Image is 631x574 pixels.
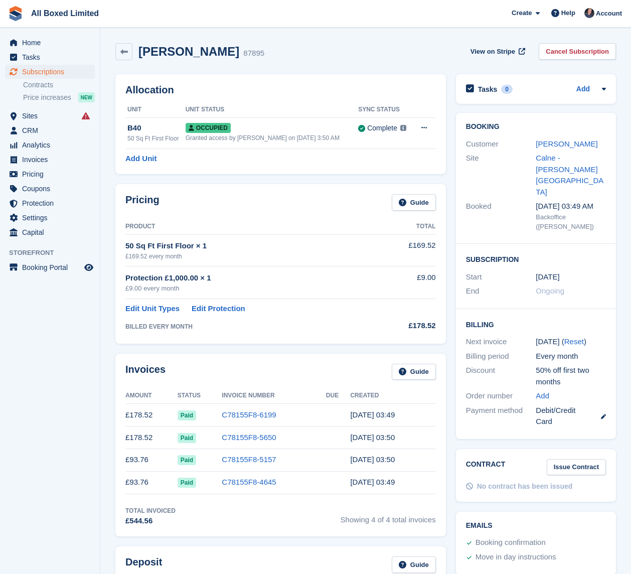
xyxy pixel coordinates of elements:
h2: Contract [466,459,506,476]
span: Tasks [22,50,82,64]
h2: Tasks [478,85,498,94]
th: Status [178,388,222,404]
div: Backoffice ([PERSON_NAME]) [536,212,606,232]
a: Edit Protection [192,303,245,315]
div: 50 Sq Ft First Floor [127,134,186,143]
div: Move in day instructions [476,551,556,563]
th: Sync Status [358,102,412,118]
a: Guide [392,364,436,380]
a: C78155F8-5650 [222,433,276,442]
span: Create [512,8,532,18]
a: [PERSON_NAME] [536,139,597,148]
a: C78155F8-4645 [222,478,276,486]
div: £9.00 every month [125,283,378,294]
span: View on Stripe [470,47,515,57]
img: stora-icon-8386f47178a22dfd0bd8f6a31ec36ba5ce8667c1dd55bd0f319d3a0aa187defe.svg [8,6,23,21]
a: C78155F8-5157 [222,455,276,464]
div: Granted access by [PERSON_NAME] on [DATE] 3:50 AM [186,133,358,142]
div: B40 [127,122,186,134]
a: menu [5,211,95,225]
h2: Emails [466,522,606,530]
div: Payment method [466,405,536,427]
div: Site [466,153,536,198]
span: Paid [178,410,196,420]
div: £544.56 [125,515,176,527]
a: Cancel Subscription [539,43,616,60]
a: Add [536,390,549,402]
span: Home [22,36,82,50]
span: Analytics [22,138,82,152]
td: £93.76 [125,471,178,494]
span: Price increases [23,93,71,102]
span: Sites [22,109,82,123]
div: 0 [501,85,513,94]
span: Paid [178,455,196,465]
span: Showing 4 of 4 total invoices [341,506,436,527]
span: Paid [178,478,196,488]
div: 50% off first two months [536,365,606,387]
a: menu [5,65,95,79]
span: Invoices [22,153,82,167]
td: £178.52 [125,404,178,426]
div: £169.52 every month [125,252,378,261]
a: C78155F8-6199 [222,410,276,419]
div: NEW [78,92,95,102]
div: [DATE] ( ) [536,336,606,348]
div: Billing period [466,351,536,362]
div: Protection £1,000.00 × 1 [125,272,378,284]
a: menu [5,260,95,274]
span: Help [561,8,575,18]
div: Order number [466,390,536,402]
div: Every month [536,351,606,362]
th: Due [326,388,351,404]
div: End [466,285,536,297]
a: menu [5,196,95,210]
a: Reset [564,337,584,346]
div: 87895 [243,48,264,59]
div: Booked [466,201,536,232]
time: 2025-07-28 02:50:31 UTC [350,433,395,442]
a: Add [576,84,590,95]
a: Calne -[PERSON_NAME][GEOGRAPHIC_DATA] [536,154,603,196]
th: Total [378,219,436,235]
h2: Subscription [466,254,606,264]
h2: Allocation [125,84,436,96]
a: Contracts [23,80,95,90]
div: Start [466,271,536,283]
span: Protection [22,196,82,210]
th: Created [350,388,435,404]
span: Occupied [186,123,231,133]
i: Smart entry sync failures have occurred [82,112,90,120]
div: Next invoice [466,336,536,348]
a: Guide [392,194,436,211]
div: [DATE] 03:49 AM [536,201,606,212]
a: View on Stripe [466,43,527,60]
a: menu [5,225,95,239]
th: Amount [125,388,178,404]
a: menu [5,123,95,137]
h2: Billing [466,319,606,329]
a: menu [5,138,95,152]
div: Booking confirmation [476,537,546,549]
td: £93.76 [125,449,178,471]
h2: Pricing [125,194,160,211]
h2: Booking [466,123,606,131]
time: 2025-08-28 02:49:56 UTC [350,410,395,419]
td: £169.52 [378,234,436,266]
time: 2025-05-28 00:00:00 UTC [536,271,559,283]
th: Unit Status [186,102,358,118]
a: Guide [392,556,436,573]
a: menu [5,36,95,50]
a: Add Unit [125,153,156,165]
span: Ongoing [536,286,564,295]
div: Discount [466,365,536,387]
span: Capital [22,225,82,239]
img: icon-info-grey-7440780725fd019a000dd9b08b2336e03edf1995a4989e88bcd33f0948082b44.svg [400,125,406,131]
h2: Deposit [125,556,162,573]
span: Settings [22,211,82,225]
a: Price increases NEW [23,92,95,103]
div: BILLED EVERY MONTH [125,322,378,331]
span: Booking Portal [22,260,82,274]
div: £178.52 [378,320,436,332]
h2: [PERSON_NAME] [138,45,239,58]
